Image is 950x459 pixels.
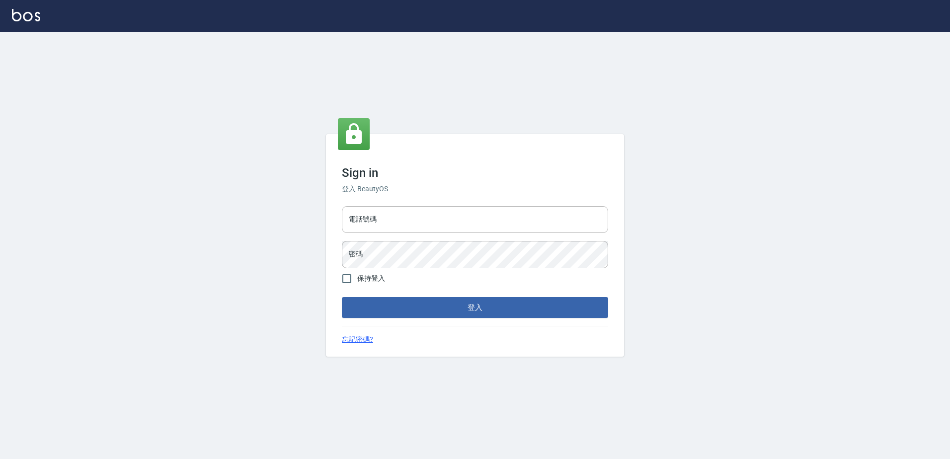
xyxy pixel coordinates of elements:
button: 登入 [342,297,608,318]
a: 忘記密碼? [342,334,373,345]
h6: 登入 BeautyOS [342,184,608,194]
h3: Sign in [342,166,608,180]
span: 保持登入 [357,273,385,284]
img: Logo [12,9,40,21]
